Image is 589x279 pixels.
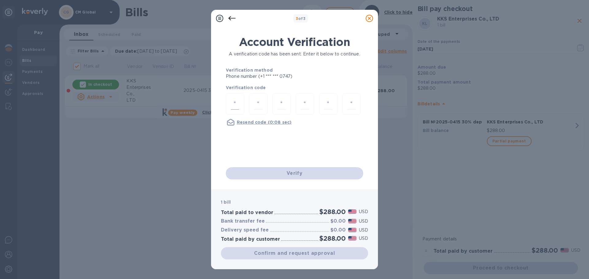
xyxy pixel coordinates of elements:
[296,16,306,21] b: of 3
[319,208,346,216] h2: $288.00
[221,227,269,233] h3: Delivery speed fee
[226,73,339,80] p: Phone number (+1 *** *** 0747)
[221,236,280,242] h3: Total paid by customer
[348,209,356,214] img: USD
[296,16,298,21] span: 3
[348,228,356,232] img: USD
[330,218,346,224] h3: $0.00
[226,51,363,57] p: A verification code has been sent. Enter it below to continue.
[359,209,368,215] p: USD
[226,36,363,48] h1: Account Verification
[221,200,231,205] b: 1 bill
[348,219,356,223] img: USD
[221,210,273,216] h3: Total paid to vendor
[359,218,368,224] p: USD
[221,218,265,224] h3: Bank transfer fee
[319,235,346,242] h2: $288.00
[348,236,356,240] img: USD
[359,235,368,242] p: USD
[359,227,368,233] p: USD
[330,227,346,233] h3: $0.00
[226,68,273,73] b: Verification method
[237,120,291,125] u: Resend code (0:08 sec)
[226,85,363,91] p: Verification code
